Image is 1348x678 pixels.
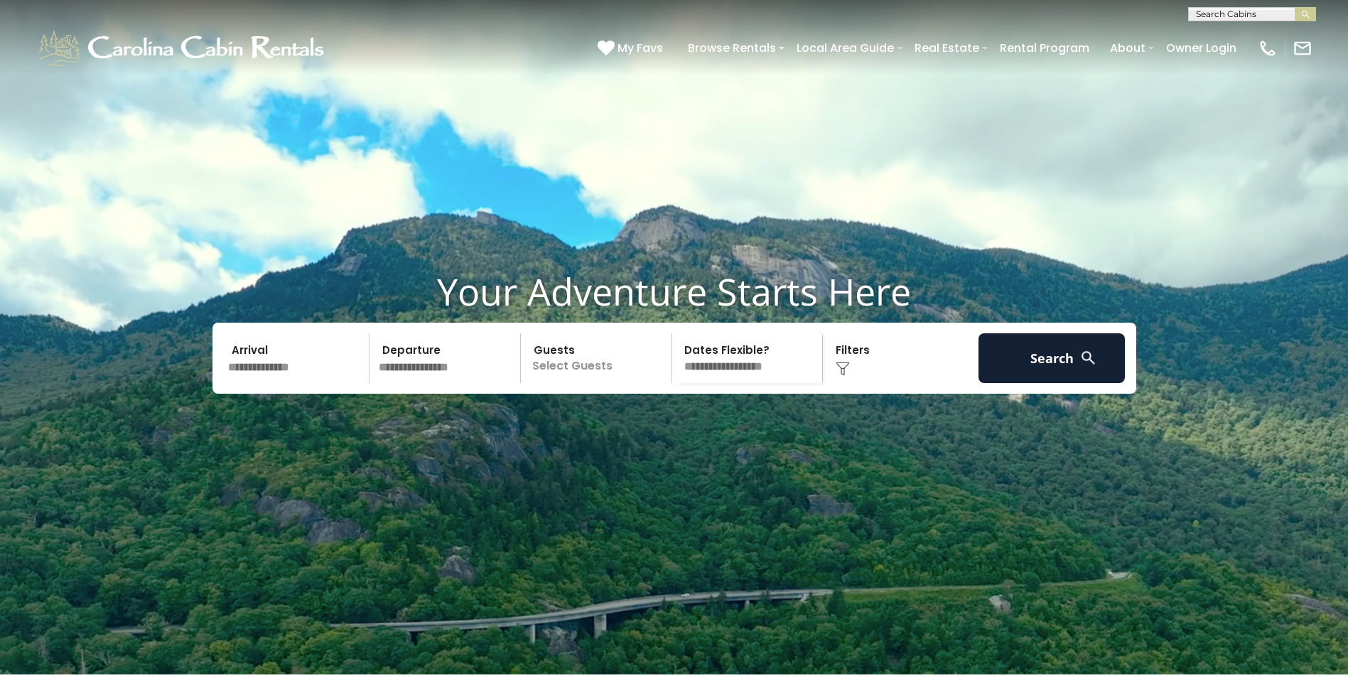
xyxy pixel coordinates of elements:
[598,39,667,58] a: My Favs
[789,36,901,60] a: Local Area Guide
[1079,349,1097,367] img: search-regular-white.png
[907,36,986,60] a: Real Estate
[978,333,1126,383] button: Search
[1159,36,1244,60] a: Owner Login
[525,333,672,383] p: Select Guests
[36,27,330,70] img: White-1-1-2.png
[993,36,1096,60] a: Rental Program
[681,36,783,60] a: Browse Rentals
[618,39,663,57] span: My Favs
[836,362,850,376] img: filter--v1.png
[11,269,1337,313] h1: Your Adventure Starts Here
[1293,38,1312,58] img: mail-regular-white.png
[1103,36,1153,60] a: About
[1258,38,1278,58] img: phone-regular-white.png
